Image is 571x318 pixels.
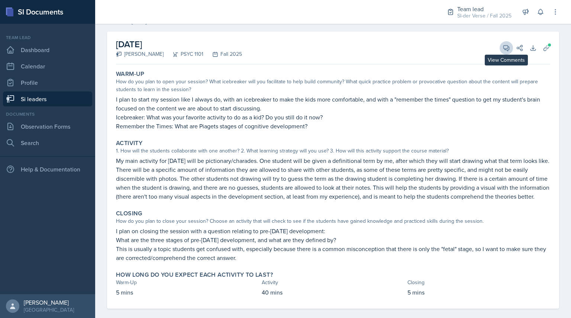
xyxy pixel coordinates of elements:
[116,279,259,286] div: Warm-Up
[457,12,512,20] div: SI-der Verse / Fall 2025
[3,75,92,90] a: Profile
[116,147,550,155] div: 1. How will the students collaborate with one another? 2. What learning strategy will you use? 3....
[3,59,92,74] a: Calendar
[116,217,550,225] div: How do you plan to close your session? Choose an activity that will check to see if the students ...
[262,288,404,297] p: 40 mins
[3,42,92,57] a: Dashboard
[116,95,550,113] p: I plan to start my session like I always do, with an icebreaker to make the kids more comfortable...
[24,299,74,306] div: [PERSON_NAME]
[164,50,203,58] div: PSYC 1101
[116,139,142,147] label: Activity
[3,162,92,177] div: Help & Documentation
[24,306,74,314] div: [GEOGRAPHIC_DATA]
[407,288,550,297] p: 5 mins
[116,122,550,131] p: Remember the Times: What are Piagets stages of cognitive development?
[116,227,550,235] p: I plan on closing the session with a question relating to pre-[DATE] development:
[116,288,259,297] p: 5 mins
[116,156,550,201] p: My main activity for [DATE] will be pictionary/charades. One student will be given a definitional...
[116,113,550,122] p: Icebreaker: What was your favorite activity to do as a kid? Do you still do it now?
[116,244,550,262] p: This is usually a topic students get confused with, especially because there is a common misconce...
[3,91,92,106] a: Si leaders
[116,210,142,217] label: Closing
[3,135,92,150] a: Search
[116,235,550,244] p: What are the three stages of pre-[DATE] development, and what are they defined by?
[116,78,550,93] div: How do you plan to open your session? What icebreaker will you facilitate to help build community...
[262,279,404,286] div: Activity
[116,38,242,51] h2: [DATE]
[3,119,92,134] a: Observation Forms
[407,279,550,286] div: Closing
[116,70,145,78] label: Warm-Up
[3,34,92,41] div: Team lead
[116,50,164,58] div: [PERSON_NAME]
[500,41,513,55] button: View Comments
[3,111,92,118] div: Documents
[203,50,242,58] div: Fall 2025
[457,4,512,13] div: Team lead
[116,271,273,279] label: How long do you expect each activity to last?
